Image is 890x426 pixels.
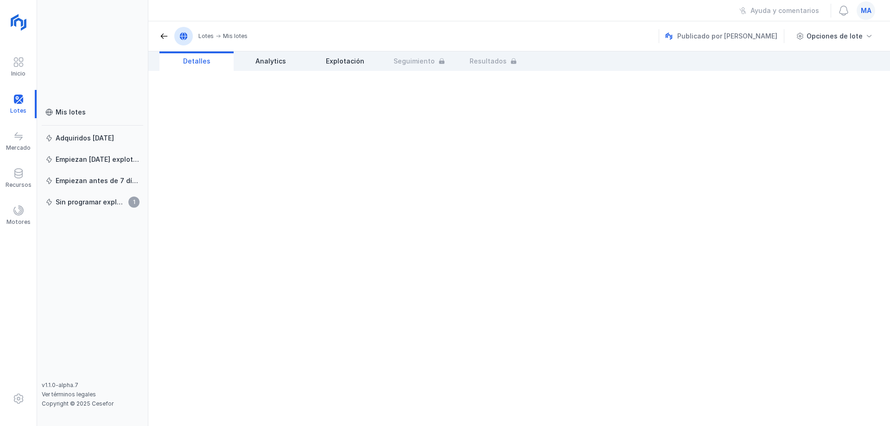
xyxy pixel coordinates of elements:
[861,6,871,15] span: ma
[42,104,143,121] a: Mis lotes
[11,70,25,77] div: Inicio
[382,51,456,71] a: Seguimiento
[665,32,673,40] img: nemus.svg
[56,155,140,164] div: Empiezan [DATE] explotación
[42,172,143,189] a: Empiezan antes de 7 días
[456,51,530,71] a: Resultados
[394,57,435,66] span: Seguimiento
[234,51,308,71] a: Analytics
[183,57,210,66] span: Detalles
[42,381,143,389] div: v1.1.0-alpha.7
[198,32,214,40] div: Lotes
[128,197,140,208] span: 1
[255,57,286,66] span: Analytics
[42,391,96,398] a: Ver términos legales
[665,29,786,43] div: Publicado por [PERSON_NAME]
[326,57,364,66] span: Explotación
[308,51,382,71] a: Explotación
[56,197,126,207] div: Sin programar explotación
[42,400,143,407] div: Copyright © 2025 Cesefor
[42,194,143,210] a: Sin programar explotación1
[42,151,143,168] a: Empiezan [DATE] explotación
[750,6,819,15] div: Ayuda y comentarios
[6,181,32,189] div: Recursos
[42,130,143,146] a: Adquiridos [DATE]
[159,51,234,71] a: Detalles
[470,57,507,66] span: Resultados
[56,134,114,143] div: Adquiridos [DATE]
[6,144,31,152] div: Mercado
[7,11,30,34] img: logoRight.svg
[56,176,140,185] div: Empiezan antes de 7 días
[56,108,86,117] div: Mis lotes
[807,32,863,41] div: Opciones de lote
[733,3,825,19] button: Ayuda y comentarios
[223,32,248,40] div: Mis lotes
[6,218,31,226] div: Motores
